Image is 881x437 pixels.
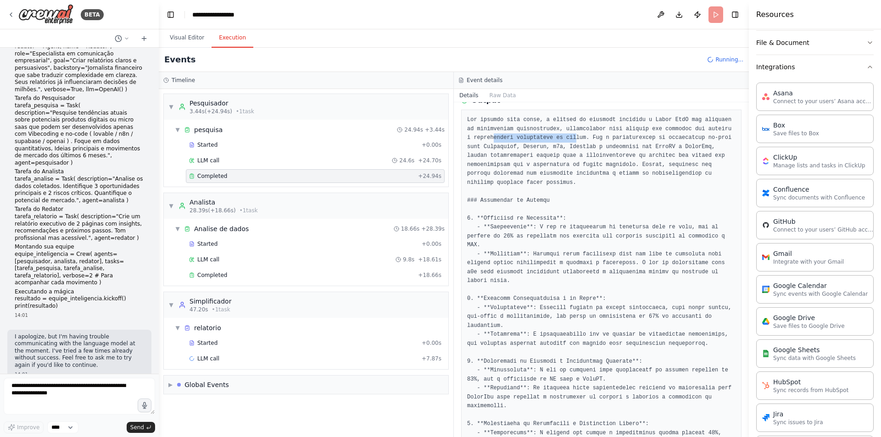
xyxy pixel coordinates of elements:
[773,185,865,194] div: Confluence
[15,102,144,166] p: tarefa_pesquisa = Task( description="Pesquise tendências atuais sobre potenciais produtos digitai...
[168,381,173,388] span: ▶
[194,125,223,134] div: pesquisa
[15,43,144,93] p: redator = Agent( name="Redator", role="Especialista em comunicação empresarial", goal="Criar rela...
[773,121,819,130] div: Box
[773,194,865,201] p: Sync documents with Confluence
[236,108,254,115] span: • 1 task
[773,419,823,426] p: Sync issues to Jira
[422,339,441,347] span: + 0.00s
[127,422,155,433] button: Send
[18,4,73,25] img: Logo
[190,306,208,313] span: 47.20s
[773,377,848,387] div: HubSpot
[190,198,258,207] div: Analista
[756,9,794,20] h4: Resources
[773,354,856,362] p: Sync data with Google Sheets
[197,256,219,263] span: LLM call
[212,306,230,313] span: • 1 task
[762,125,769,133] img: Box
[484,89,522,102] button: Raw Data
[138,398,151,412] button: Click to speak your automation idea
[418,256,441,263] span: + 18.61s
[454,89,484,102] button: Details
[773,290,868,298] p: Sync events with Google Calendar
[15,295,144,310] p: resultado = equipe_inteligencia.kickoff() print(resultado)
[762,93,769,100] img: Asana
[184,380,229,389] div: Global Events
[15,251,144,287] p: equipe_inteligencia = Crew( agents=[pesquisador, analista, redator], tasks=[tarefa_pesquisa, tare...
[190,207,236,214] span: 28.39s (+18.66s)
[399,157,414,164] span: 24.6s
[422,240,441,248] span: + 0.00s
[137,33,151,44] button: Start a new chat
[421,225,445,232] span: + 28.39s
[15,95,144,102] h1: Tarefa do Pesquisador
[418,271,441,279] span: + 18.66s
[773,258,844,266] p: Integrate with your Gmail
[190,297,231,306] div: Simplificador
[15,168,144,176] h1: Tarefa do Analista
[762,414,769,421] img: Jira
[773,249,844,258] div: Gmail
[172,77,195,84] h3: Timeline
[762,350,769,357] img: Google Sheets
[403,256,414,263] span: 9.8s
[773,313,845,322] div: Google Drive
[773,153,865,162] div: ClickUp
[773,217,874,226] div: GitHub
[15,243,144,251] h1: Montando sua equipe
[240,207,258,214] span: • 1 task
[756,31,874,55] button: File & Document
[130,424,144,431] span: Send
[773,98,874,105] p: Connect to your users’ Asana accounts
[15,206,144,213] h1: Tarefa do Redator
[197,355,219,362] span: LLM call
[773,345,856,354] div: Google Sheets
[418,157,441,164] span: + 24.70s
[168,301,174,309] span: ▼
[715,56,743,63] span: Running...
[762,189,769,197] img: Confluence
[197,339,217,347] span: Started
[729,8,742,21] button: Hide right sidebar
[192,10,249,19] nav: breadcrumb
[762,254,769,261] img: Gmail
[81,9,104,20] div: BETA
[762,157,769,165] img: ClickUp
[762,286,769,293] img: Google Calendar
[15,176,144,204] p: tarefa_analise = Task( description="Analise os dados coletados. Identifique 3 oportunidades princ...
[773,281,868,290] div: Google Calendar
[197,172,227,180] span: Completed
[15,288,144,296] h1: Executando a mágica
[194,224,249,233] div: Analise de dados
[404,126,423,133] span: 24.94s
[164,53,195,66] h2: Events
[190,108,232,115] span: 3.44s (+24.94s)
[422,355,441,362] span: + 7.87s
[756,55,874,79] button: Integrations
[773,226,874,233] p: Connect to your users’ GitHub accounts
[773,322,845,330] p: Save files to Google Drive
[212,28,253,48] button: Execution
[773,130,819,137] p: Save files to Box
[111,33,133,44] button: Switch to previous chat
[168,103,174,111] span: ▼
[175,324,180,332] span: ▼
[762,318,769,325] img: Google Drive
[197,157,219,164] span: LLM call
[773,387,848,394] p: Sync records from HubSpot
[773,162,865,169] p: Manage lists and tasks in ClickUp
[197,141,217,149] span: Started
[197,240,217,248] span: Started
[175,126,180,133] span: ▼
[194,323,221,332] div: relatorio
[762,221,769,229] img: GitHub
[164,8,177,21] button: Hide left sidebar
[773,89,874,98] div: Asana
[425,126,445,133] span: + 3.44s
[15,312,144,319] div: 14:01
[762,382,769,389] img: HubSpot
[168,202,174,210] span: ▼
[17,424,39,431] span: Improve
[422,141,441,149] span: + 0.00s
